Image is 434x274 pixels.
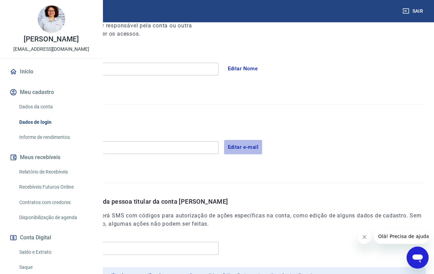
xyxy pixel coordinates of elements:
[16,115,94,129] a: Dados de login
[16,130,94,144] a: Informe de rendimentos
[16,212,426,228] h6: É o número de celular que receberá SMS com códigos para autorização de ações específicas na conta...
[407,247,429,269] iframe: Botão para abrir a janela de mensagens
[13,46,89,53] p: [EMAIL_ADDRESS][DOMAIN_NAME]
[16,100,94,114] a: Dados da conta
[16,197,426,206] p: Cadastre o número de celular da pessoa titular da conta [PERSON_NAME]
[8,150,94,165] button: Meus recebíveis
[16,245,94,259] a: Saldo e Extrato
[224,61,262,76] button: Editar Nome
[374,229,429,244] iframe: Mensagem da empresa
[16,22,204,38] h6: Pode ser a mesma pessoa titular responsável pela conta ou outra pessoa com permissão para fazer o...
[8,85,94,100] button: Meu cadastro
[16,165,94,179] a: Relatório de Recebíveis
[24,36,79,43] p: [PERSON_NAME]
[357,230,371,244] iframe: Fechar mensagem
[401,5,426,17] button: Sair
[16,195,94,210] a: Contratos com credores
[4,5,58,10] span: Olá! Precisa de ajuda?
[16,180,94,194] a: Recebíveis Futuros Online
[8,64,94,79] a: Início
[38,5,65,33] img: 2395eafb-08fa-4d35-a3d6-2d8ed52fc1b1.jpeg
[8,230,94,245] button: Conta Digital
[224,140,262,154] button: Editar e-mail
[16,211,94,225] a: Disponibilização de agenda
